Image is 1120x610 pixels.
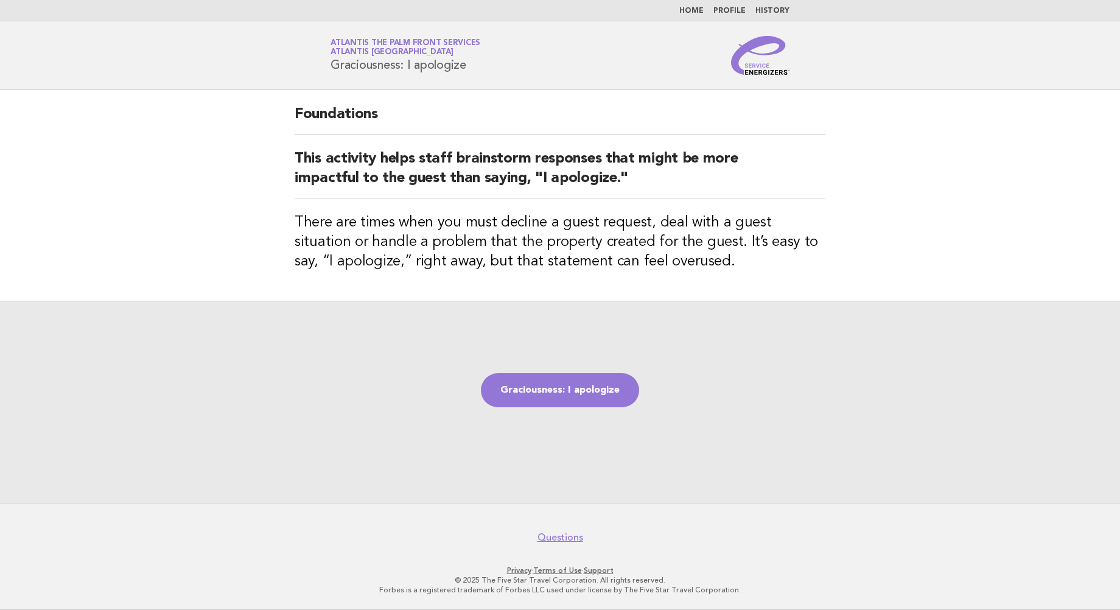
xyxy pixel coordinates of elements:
[331,39,480,56] a: Atlantis The Palm Front ServicesAtlantis [GEOGRAPHIC_DATA]
[187,566,933,575] p: · ·
[481,373,639,407] a: Graciousness: I apologize
[187,575,933,585] p: © 2025 The Five Star Travel Corporation. All rights reserved.
[331,40,480,71] h1: Graciousness: I apologize
[584,566,614,575] a: Support
[295,105,825,135] h2: Foundations
[713,7,746,15] a: Profile
[731,36,789,75] img: Service Energizers
[507,566,531,575] a: Privacy
[295,149,825,198] h2: This activity helps staff brainstorm responses that might be more impactful to the guest than say...
[331,49,453,57] span: Atlantis [GEOGRAPHIC_DATA]
[755,7,789,15] a: History
[679,7,704,15] a: Home
[537,531,583,544] a: Questions
[533,566,582,575] a: Terms of Use
[187,585,933,595] p: Forbes is a registered trademark of Forbes LLC used under license by The Five Star Travel Corpora...
[295,213,825,272] h3: There are times when you must decline a guest request, deal with a guest situation or handle a pr...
